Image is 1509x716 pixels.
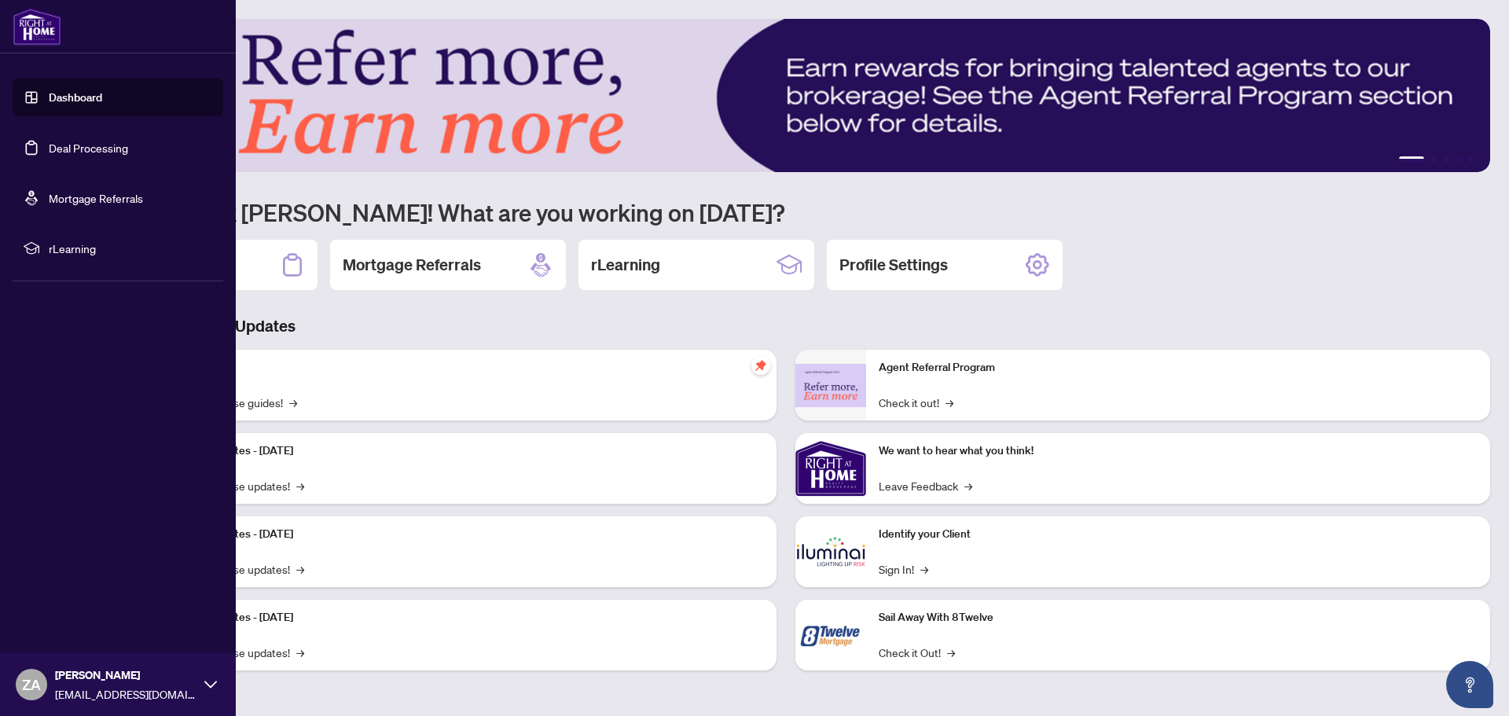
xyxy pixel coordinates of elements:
h2: rLearning [591,254,660,276]
span: → [296,644,304,661]
a: Leave Feedback→ [879,477,972,494]
p: Self-Help [165,359,764,376]
span: → [945,394,953,411]
img: Slide 0 [82,19,1490,172]
button: 2 [1430,156,1437,163]
button: Open asap [1446,661,1493,708]
img: Agent Referral Program [795,364,866,407]
p: We want to hear what you think! [879,442,1478,460]
img: logo [13,8,61,46]
p: Sail Away With 8Twelve [879,609,1478,626]
button: 5 [1468,156,1474,163]
h2: Mortgage Referrals [343,254,481,276]
img: Identify your Client [795,516,866,587]
a: Dashboard [49,90,102,105]
span: → [289,394,297,411]
a: Check it out!→ [879,394,953,411]
p: Platform Updates - [DATE] [165,442,764,460]
img: We want to hear what you think! [795,433,866,504]
span: pushpin [751,356,770,375]
button: 1 [1399,156,1424,163]
p: Agent Referral Program [879,359,1478,376]
a: Sign In!→ [879,560,928,578]
h2: Profile Settings [839,254,948,276]
button: 4 [1456,156,1462,163]
span: → [296,560,304,578]
span: → [947,644,955,661]
h3: Brokerage & Industry Updates [82,315,1490,337]
a: Mortgage Referrals [49,191,143,205]
span: ZA [22,674,41,696]
p: Platform Updates - [DATE] [165,526,764,543]
span: [EMAIL_ADDRESS][DOMAIN_NAME] [55,685,196,703]
a: Deal Processing [49,141,128,155]
p: Platform Updates - [DATE] [165,609,764,626]
a: Check it Out!→ [879,644,955,661]
span: rLearning [49,240,212,257]
img: Sail Away With 8Twelve [795,600,866,670]
p: Identify your Client [879,526,1478,543]
span: [PERSON_NAME] [55,666,196,684]
span: → [296,477,304,494]
span: → [964,477,972,494]
span: → [920,560,928,578]
button: 3 [1443,156,1449,163]
h1: Welcome back [PERSON_NAME]! What are you working on [DATE]? [82,197,1490,227]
